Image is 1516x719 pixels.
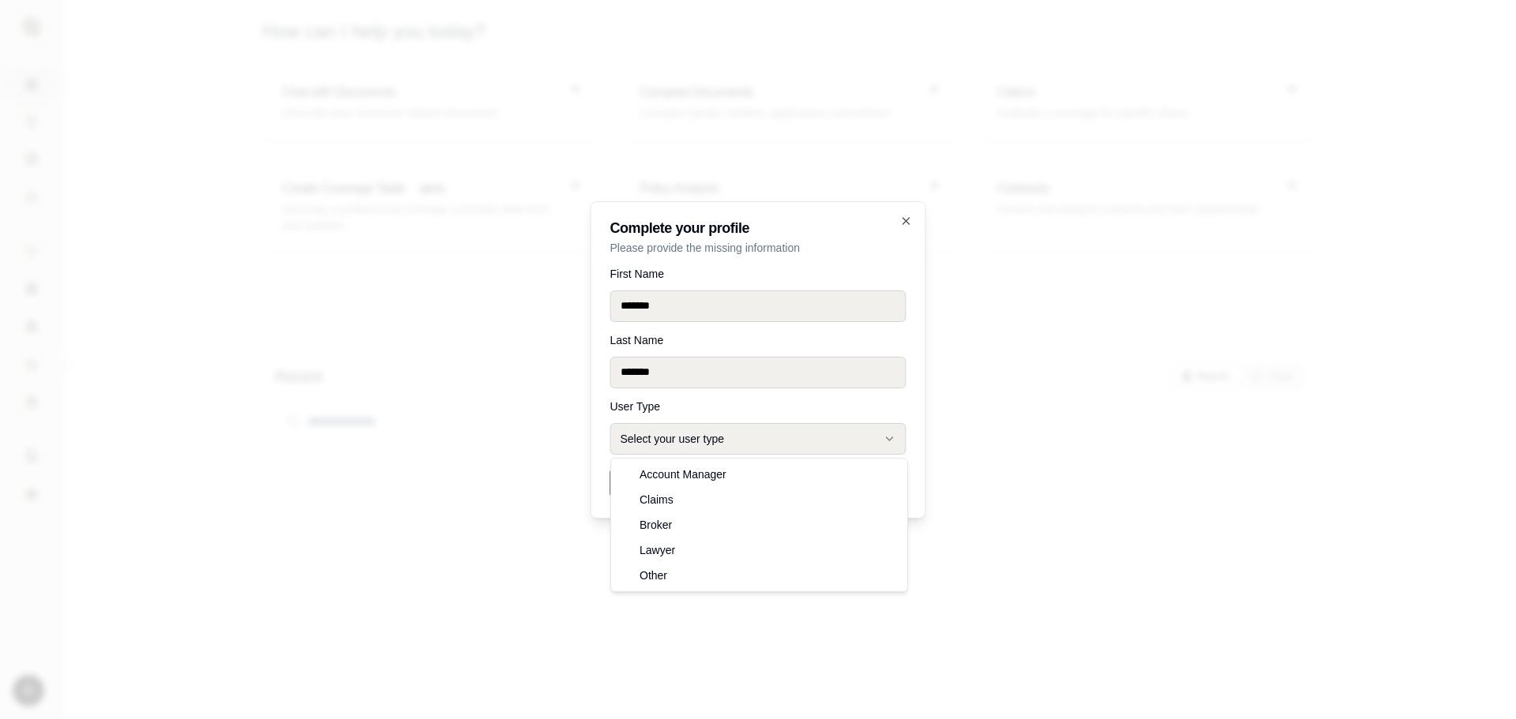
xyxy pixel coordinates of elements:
span: Broker [640,517,672,533]
label: User Type [610,401,906,412]
p: Please provide the missing information [610,240,906,256]
h2: Complete your profile [610,221,906,235]
span: Lawyer [640,542,675,558]
span: Claims [640,492,674,507]
span: Account Manager [640,466,726,482]
label: First Name [610,268,906,279]
span: Other [640,567,667,583]
label: Last Name [610,335,906,346]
